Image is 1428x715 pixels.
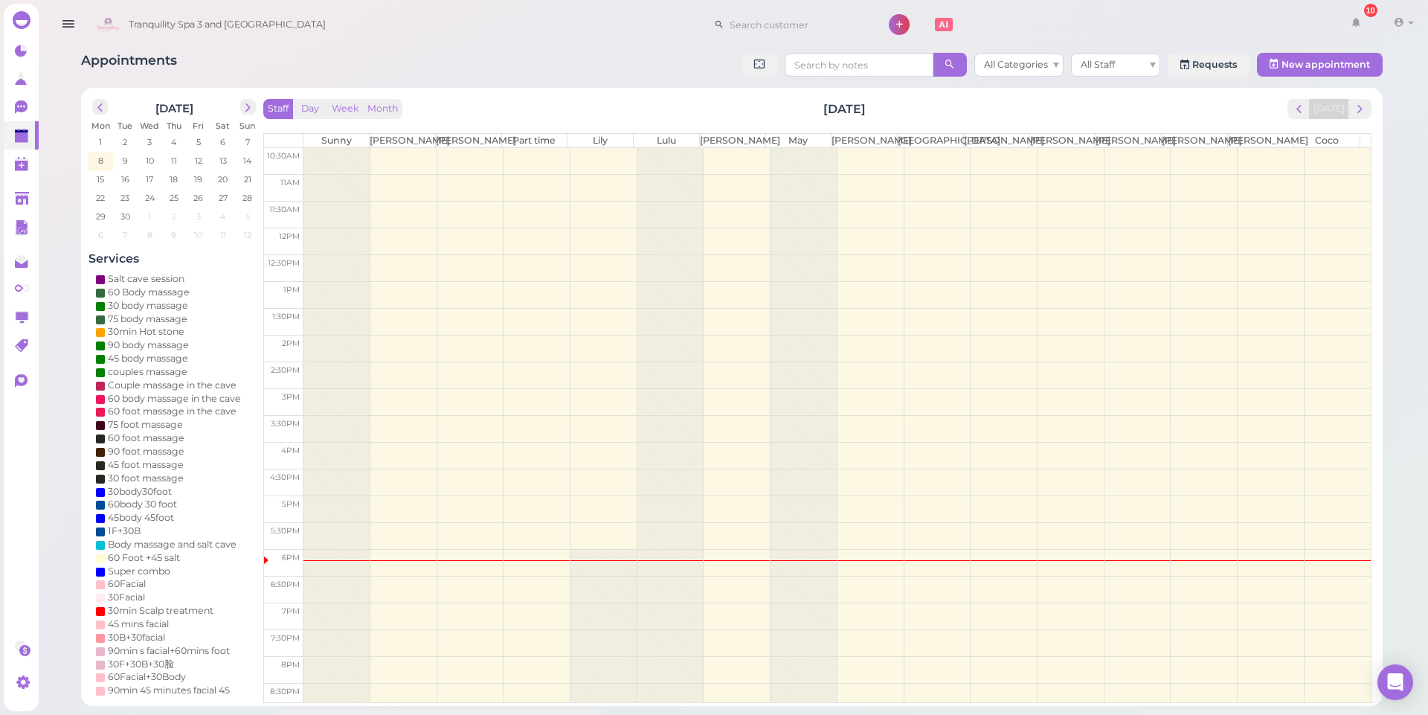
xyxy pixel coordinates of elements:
span: 15 [95,173,106,186]
h2: [DATE] [155,99,193,115]
div: 90min 45 minutes facial 45 massage [108,684,252,711]
span: Sun [239,121,255,131]
button: New appointment [1257,53,1383,77]
span: 17 [144,173,155,186]
span: 5 [244,210,251,223]
button: Staff [263,99,293,119]
span: Tue [118,121,132,131]
span: 6 [97,228,105,242]
div: 1F+30B [108,525,141,538]
span: Tranquility Spa 3 and [GEOGRAPHIC_DATA] [129,4,326,45]
span: 13 [218,154,228,167]
div: 45 foot massage [108,458,184,472]
div: 45 body massage [108,352,188,365]
span: 20 [216,173,229,186]
span: Sat [216,121,230,131]
span: 3:30pm [271,419,300,429]
span: Thu [167,121,181,131]
div: 30 body massage [108,299,188,312]
span: 14 [242,154,253,167]
div: Body massage and salt cave [108,538,237,551]
span: 5 [195,135,202,149]
span: 2:30pm [271,365,300,375]
th: [PERSON_NAME] [1029,134,1096,147]
button: Month [363,99,402,119]
div: Open Intercom Messenger [1377,664,1413,700]
span: 7pm [282,606,300,616]
button: [DATE] [1309,99,1349,119]
span: 1 [97,135,103,149]
div: 10 [1364,4,1377,17]
span: 9 [170,228,178,242]
span: 3 [146,135,153,149]
th: [PERSON_NAME] [963,134,1029,147]
th: [PERSON_NAME] [832,134,898,147]
span: 10:30am [267,151,300,161]
div: 30B+30facial [108,631,165,644]
span: 16 [120,173,131,186]
div: 30 foot massage [108,472,184,485]
th: May [765,134,832,147]
th: [PERSON_NAME] [370,134,436,147]
div: 75 body massage [108,312,187,326]
span: 27 [217,191,229,205]
span: 6pm [282,553,300,562]
span: 22 [94,191,106,205]
span: 8 [146,228,154,242]
span: 1 [147,210,152,223]
div: couples massage [108,365,187,379]
th: Lulu [634,134,700,147]
input: Search by notes [785,53,933,77]
span: 2 [170,210,178,223]
span: 11 [170,154,178,167]
span: 11:30am [269,205,300,214]
div: 60 Foot +45 salt [108,551,180,565]
th: [PERSON_NAME] [435,134,501,147]
div: 60Facial+30Body [108,670,186,684]
span: 7 [244,135,251,149]
span: 25 [168,191,180,205]
div: Salt cave session [108,272,184,286]
div: 45body 45foot [108,511,174,525]
div: 60 body massage in the cave [108,392,241,405]
span: 5:30pm [271,526,300,536]
span: 8 [97,154,105,167]
a: Requests [1168,53,1249,77]
div: 60 foot massage in the cave [108,405,237,418]
span: 5pm [282,499,300,509]
span: 29 [94,210,107,223]
span: 23 [119,191,131,205]
span: Mon [91,121,110,131]
span: Appointments [81,52,177,68]
th: [PERSON_NAME] [699,134,765,147]
span: 3pm [282,392,300,402]
div: 30F+30B+30脸 [108,658,174,671]
th: Coco [1293,134,1360,147]
span: 21 [242,173,253,186]
span: 11 [219,228,228,242]
div: 60 foot massage [108,432,184,445]
span: Fri [193,121,204,131]
span: 24 [144,191,156,205]
div: 30min Hot stone [108,325,184,339]
span: 8:30pm [270,687,300,696]
div: 75 foot massage [108,418,183,432]
div: Couple massage in the cave [108,379,237,392]
div: 60body 30 foot [108,498,177,511]
span: 12 [193,154,204,167]
span: 8pm [281,660,300,670]
div: 90 foot massage [108,445,184,458]
span: 12:30pm [268,258,300,268]
span: 1:30pm [272,312,300,321]
span: 7 [121,228,129,242]
span: 4:30pm [270,472,300,482]
button: next [1348,99,1371,119]
span: All Categories [984,59,1048,70]
button: next [240,99,256,115]
div: 30body30foot [108,485,172,498]
span: 30 [119,210,132,223]
th: Lily [567,134,634,147]
th: Sunny [303,134,370,147]
span: 1pm [283,285,300,295]
th: Part time [501,134,567,147]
